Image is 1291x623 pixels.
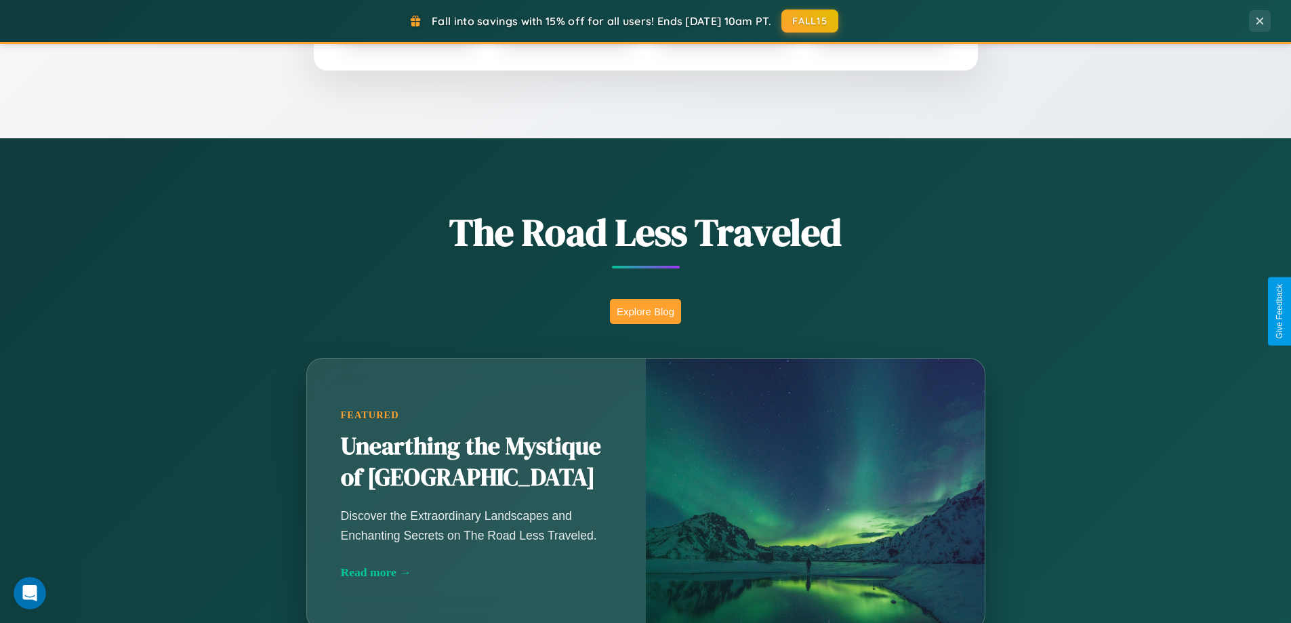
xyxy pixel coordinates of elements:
iframe: Intercom live chat [14,577,46,609]
div: Give Feedback [1275,284,1284,339]
span: Fall into savings with 15% off for all users! Ends [DATE] 10am PT. [432,14,771,28]
h2: Unearthing the Mystique of [GEOGRAPHIC_DATA] [341,431,612,494]
div: Featured [341,409,612,421]
button: Explore Blog [610,299,681,324]
h1: The Road Less Traveled [239,206,1052,258]
button: FALL15 [781,9,838,33]
p: Discover the Extraordinary Landscapes and Enchanting Secrets on The Road Less Traveled. [341,506,612,544]
div: Read more → [341,565,612,580]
